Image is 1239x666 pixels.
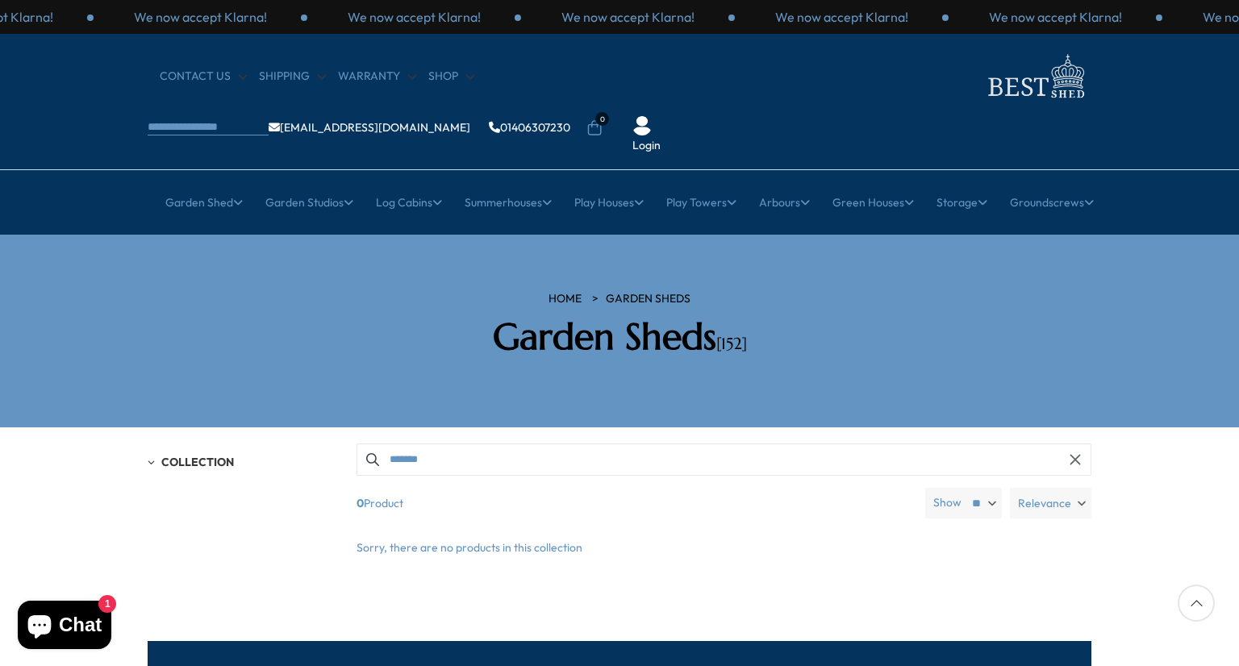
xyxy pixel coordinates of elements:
div: 2 / 3 [949,8,1162,26]
a: Arbours [759,182,810,223]
a: Login [632,138,661,154]
a: 01406307230 [489,122,570,133]
div: Sorry, there are no products in this collection [344,540,1103,556]
img: logo [978,50,1091,102]
p: We now accept Klarna! [134,8,267,26]
label: Relevance [1010,488,1091,518]
span: Product [350,488,919,518]
div: 1 / 3 [735,8,949,26]
b: 0 [357,488,364,518]
a: [EMAIL_ADDRESS][DOMAIN_NAME] [269,122,470,133]
span: Collection [161,455,234,469]
div: 1 / 3 [94,8,307,26]
a: Summerhouses [465,182,552,223]
a: Garden Sheds [606,291,690,307]
div: 2 / 3 [307,8,521,26]
a: Shop [428,69,474,85]
p: We now accept Klarna! [348,8,481,26]
a: Play Houses [574,182,644,223]
a: Warranty [338,69,416,85]
a: Garden Studios [265,182,353,223]
p: We now accept Klarna! [989,8,1122,26]
h2: Garden Sheds [390,315,849,359]
a: Garden Shed [165,182,243,223]
label: Show [933,495,962,511]
input: Search products [357,443,1091,476]
a: Groundscrews [1010,182,1094,223]
a: Play Towers [666,182,736,223]
a: HOME [549,291,582,307]
a: 0 [586,120,603,136]
a: Storage [937,182,987,223]
div: 3 / 3 [521,8,735,26]
span: [152] [716,334,747,354]
p: We now accept Klarna! [775,8,908,26]
img: User Icon [632,116,652,135]
p: We now accept Klarna! [561,8,695,26]
span: Relevance [1018,488,1071,518]
a: Shipping [259,69,326,85]
a: Green Houses [832,182,914,223]
a: CONTACT US [160,69,247,85]
span: 0 [595,112,609,126]
a: Log Cabins [376,182,442,223]
inbox-online-store-chat: Shopify online store chat [13,601,116,653]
